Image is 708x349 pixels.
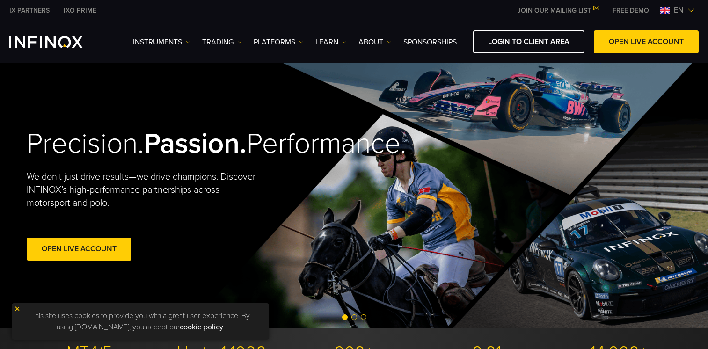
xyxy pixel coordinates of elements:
[202,36,242,48] a: TRADING
[473,30,584,53] a: LOGIN TO CLIENT AREA
[133,36,190,48] a: Instruments
[14,305,21,312] img: yellow close icon
[27,238,131,261] a: Open Live Account
[2,6,57,15] a: INFINOX
[180,322,223,332] a: cookie policy
[342,314,348,320] span: Go to slide 1
[16,308,264,335] p: This site uses cookies to provide you with a great user experience. By using [DOMAIN_NAME], you a...
[361,314,366,320] span: Go to slide 3
[254,36,304,48] a: PLATFORMS
[403,36,457,48] a: SPONSORSHIPS
[9,36,105,48] a: INFINOX Logo
[57,6,103,15] a: INFINOX
[27,170,263,210] p: We don't just drive results—we drive champions. Discover INFINOX’s high-performance partnerships ...
[27,127,321,161] h2: Precision. Performance.
[358,36,392,48] a: ABOUT
[594,30,699,53] a: OPEN LIVE ACCOUNT
[606,6,656,15] a: INFINOX MENU
[315,36,347,48] a: Learn
[511,7,606,15] a: JOIN OUR MAILING LIST
[351,314,357,320] span: Go to slide 2
[670,5,687,16] span: en
[144,127,247,160] strong: Passion.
